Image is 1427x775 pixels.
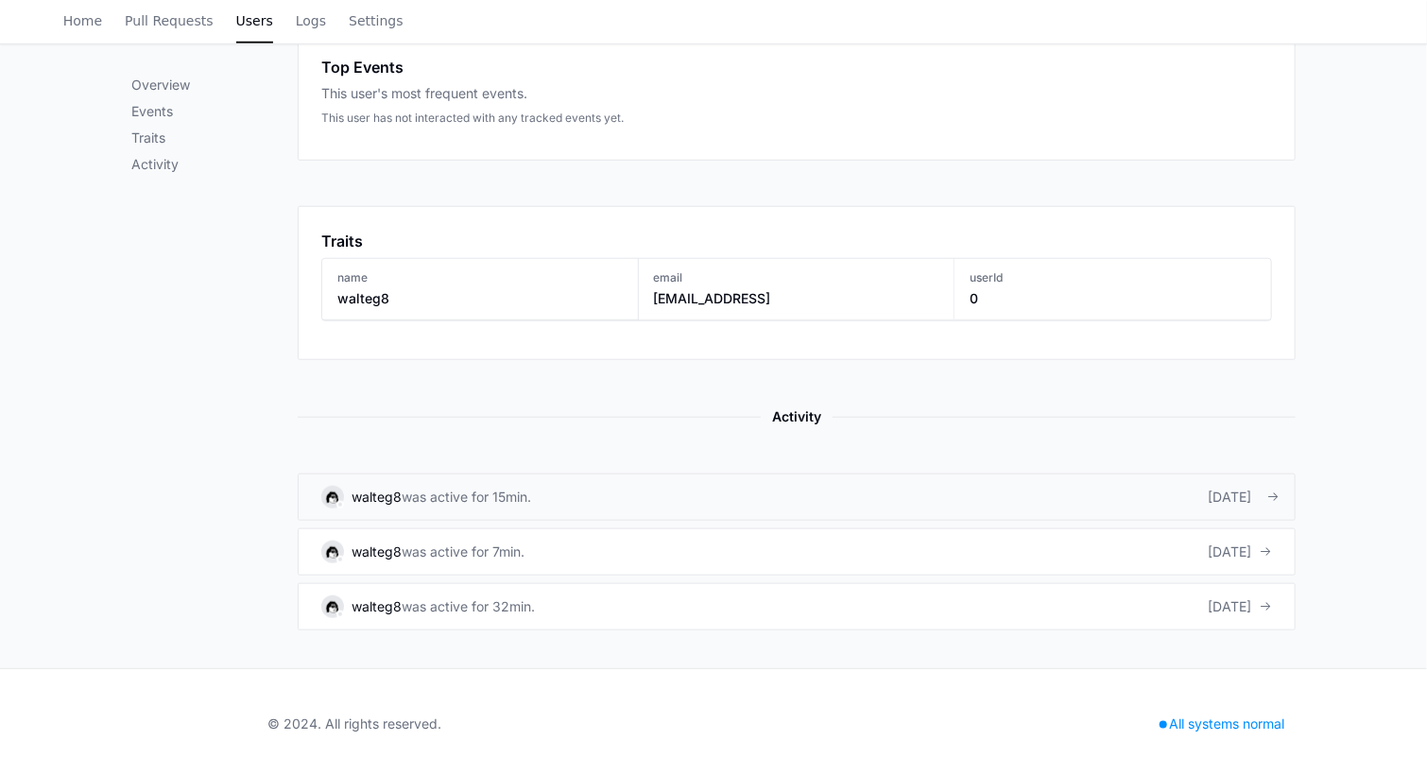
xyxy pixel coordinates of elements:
div: was active for 32min. [402,597,535,616]
a: walteg8was active for 15min.[DATE] [298,474,1296,521]
span: Activity [761,405,833,428]
img: 3.svg [323,488,341,506]
h3: name [337,270,389,285]
div: walteg8 [352,597,402,616]
a: walteg8was active for 32min.[DATE] [298,583,1296,630]
h3: 0 [970,289,1003,308]
div: © 2024. All rights reserved. [267,715,441,733]
p: Overview [131,76,298,95]
div: This user has not interacted with any tracked events yet. [321,111,1272,126]
p: Activity [131,155,298,174]
div: [DATE] [1208,597,1272,616]
div: [DATE] [1208,488,1272,507]
div: This user's most frequent events. [321,84,1272,103]
div: walteg8 [352,488,402,507]
span: Users [236,15,273,26]
h1: Traits [321,230,363,252]
img: 3.svg [323,542,341,560]
p: Traits [131,129,298,147]
div: was active for 7min. [402,542,524,561]
img: 3.svg [323,597,341,615]
div: walteg8 [352,542,402,561]
h3: email [654,270,771,285]
span: Settings [349,15,403,26]
h3: userId [970,270,1003,285]
div: was active for 15min. [402,488,531,507]
span: Pull Requests [125,15,213,26]
span: Home [63,15,102,26]
h3: walteg8 [337,289,389,308]
app-pz-page-link-header: Traits [321,230,1272,252]
p: Events [131,102,298,121]
h3: [EMAIL_ADDRESS] [654,289,771,308]
span: Logs [296,15,326,26]
h1: Top Events [321,56,404,78]
div: [DATE] [1208,542,1272,561]
div: All systems normal [1148,711,1296,737]
a: walteg8was active for 7min.[DATE] [298,528,1296,576]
